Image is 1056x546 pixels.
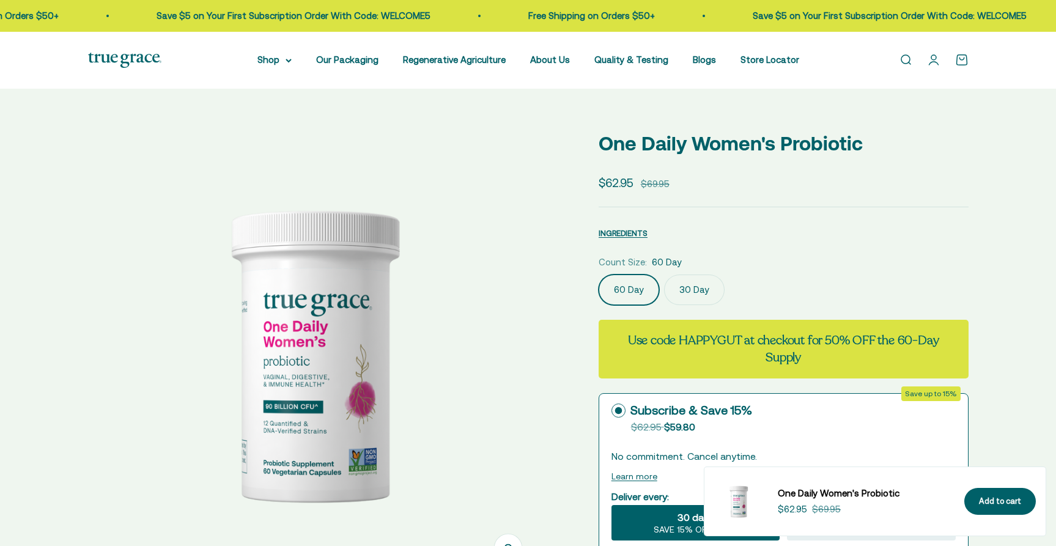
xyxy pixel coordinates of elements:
[316,54,378,65] a: Our Packaging
[403,54,506,65] a: Regenerative Agriculture
[778,486,950,501] a: One Daily Women's Probiotic
[979,495,1021,508] div: Add to cart
[740,54,799,65] a: Store Locator
[641,177,670,191] compare-at-price: $69.95
[484,10,610,21] a: Free Shipping on Orders $50+
[599,255,647,270] legend: Count Size:
[599,226,648,240] button: INGREDIENTS
[812,502,841,517] compare-at-price: $69.95
[778,502,807,517] sale-price: $62.95
[599,128,969,159] p: One Daily Women's Probiotic
[964,488,1036,515] button: Add to cart
[628,332,939,366] strong: Use code HAPPYGUT at checkout for 50% OFF the 60-Day Supply
[599,229,648,238] span: INGREDIENTS
[708,9,982,23] p: Save $5 on Your First Subscription Order With Code: WELCOME5
[652,255,682,270] span: 60 Day
[714,477,763,526] img: Daily Probiotic for Women's Vaginal, Digestive, and Immune Support* - 90 Billion CFU at time of m...
[693,54,716,65] a: Blogs
[599,174,633,192] sale-price: $62.95
[112,9,386,23] p: Save $5 on Your First Subscription Order With Code: WELCOME5
[257,53,292,67] summary: Shop
[530,54,570,65] a: About Us
[594,54,668,65] a: Quality & Testing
